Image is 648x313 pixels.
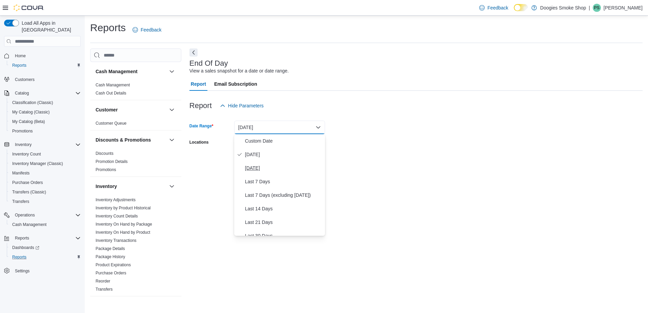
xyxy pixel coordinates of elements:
a: Transfers [96,287,113,292]
span: Reports [15,235,29,241]
span: Feedback [487,4,508,11]
span: [DATE] [245,164,322,172]
button: Reports [1,233,83,243]
span: Package History [96,254,125,259]
span: Discounts [96,151,114,156]
span: Package Details [96,246,125,251]
span: My Catalog (Classic) [12,109,50,115]
span: Last 21 Days [245,218,322,226]
button: Catalog [12,89,32,97]
div: Cash Management [90,81,181,100]
span: Reports [12,234,81,242]
span: Custom Date [245,137,322,145]
button: Home [1,51,83,61]
button: Reports [12,234,32,242]
h3: Inventory [96,183,117,190]
button: Transfers (Classic) [7,187,83,197]
span: Purchase Orders [12,180,43,185]
span: Home [12,51,81,60]
span: Customers [15,77,35,82]
a: Package Details [96,246,125,251]
button: Hide Parameters [217,99,266,112]
div: Customer [90,119,181,130]
button: Inventory [96,183,166,190]
a: Dashboards [9,244,42,252]
span: Report [191,77,206,91]
span: Settings [15,268,29,274]
h3: Report [189,102,212,110]
button: Operations [1,210,83,220]
span: Inventory Manager (Classic) [12,161,63,166]
a: Dashboards [7,243,83,252]
button: Customers [1,74,83,84]
button: Inventory [1,140,83,149]
span: Cash Out Details [96,90,126,96]
span: Dashboards [12,245,39,250]
div: Inventory [90,196,181,296]
span: Inventory Count [9,150,81,158]
nav: Complex example [4,48,81,293]
a: Package History [96,254,125,259]
span: Reports [9,253,81,261]
a: Inventory Manager (Classic) [9,160,66,168]
a: My Catalog (Beta) [9,118,48,126]
button: Classification (Classic) [7,98,83,107]
button: Inventory Manager (Classic) [7,159,83,168]
h3: Customer [96,106,118,113]
button: Customer [168,106,176,114]
button: Cash Management [96,68,166,75]
button: Discounts & Promotions [96,137,166,143]
button: Cash Management [7,220,83,229]
button: Manifests [7,168,83,178]
span: Operations [12,211,81,219]
a: Promotion Details [96,159,128,164]
span: Inventory [15,142,32,147]
span: Transfers (Classic) [12,189,46,195]
a: Inventory Count Details [96,214,138,218]
a: Transfers (Classic) [9,188,49,196]
a: Feedback [477,1,511,15]
span: Load All Apps in [GEOGRAPHIC_DATA] [19,20,81,33]
p: Doogies Smoke Shop [540,4,586,12]
span: Transfers [9,197,81,206]
span: Manifests [12,170,29,176]
button: Purchase Orders [7,178,83,187]
span: Email Subscription [214,77,257,91]
span: Inventory [12,141,81,149]
a: Manifests [9,169,32,177]
span: Dashboards [9,244,81,252]
button: Reports [7,252,83,262]
label: Date Range [189,123,214,129]
a: Cash Management [96,83,130,87]
a: Inventory On Hand by Product [96,230,150,235]
a: My Catalog (Classic) [9,108,53,116]
button: Next [189,48,198,57]
a: Inventory Adjustments [96,197,136,202]
span: Operations [15,212,35,218]
span: Last 14 Days [245,205,322,213]
div: View a sales snapshot for a date or date range. [189,67,289,75]
span: Last 7 Days [245,178,322,186]
button: Transfers [7,197,83,206]
a: Reports [9,61,29,69]
p: | [589,4,590,12]
a: Inventory Count [9,150,44,158]
a: Customer Queue [96,121,126,126]
a: Promotions [9,127,36,135]
span: Settings [12,267,81,275]
a: Product Expirations [96,263,131,267]
span: Cash Management [96,82,130,88]
a: Inventory On Hand by Package [96,222,152,227]
button: Operations [12,211,38,219]
button: Reports [7,61,83,70]
button: [DATE] [234,121,325,134]
h3: End Of Day [189,59,228,67]
span: Promotions [9,127,81,135]
span: Last 7 Days (excluding [DATE]) [245,191,322,199]
input: Dark Mode [514,4,528,11]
